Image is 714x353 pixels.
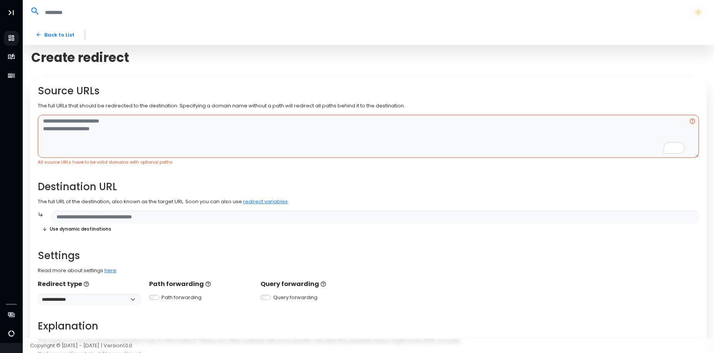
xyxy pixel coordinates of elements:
[4,5,18,20] button: Toggle Aside
[273,294,318,301] label: Query forwarding
[38,224,116,235] button: Use dynamic destinations
[38,102,699,110] p: The full URLs that should be redirected to the destination. Specifying a domain name without a pa...
[38,320,699,332] h2: Explanation
[38,198,699,206] p: The full URL of the destination, also known as the target URL. Soon you can also use .
[38,250,699,262] h2: Settings
[31,50,129,65] span: Create redirect
[38,279,142,289] p: Redirect type
[38,85,699,97] h2: Source URLs
[38,181,699,193] h2: Destination URL
[38,159,699,166] div: All source URLs have to be valid domains with optional paths
[30,342,132,349] span: Copyright © [DATE] - [DATE] | Version 1.0.0
[38,337,699,345] p: This section is only showing the redirection logic for this redirect. If there are other redirect...
[30,28,80,42] a: Back to List
[149,279,253,289] p: Path forwarding
[104,267,116,274] a: here
[38,267,699,274] p: Read more about settings .
[260,279,365,289] p: Query forwarding
[161,294,202,301] label: Path forwarding
[38,115,699,158] textarea: To enrich screen reader interactions, please activate Accessibility in Grammarly extension settings
[243,198,288,205] a: redirect variables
